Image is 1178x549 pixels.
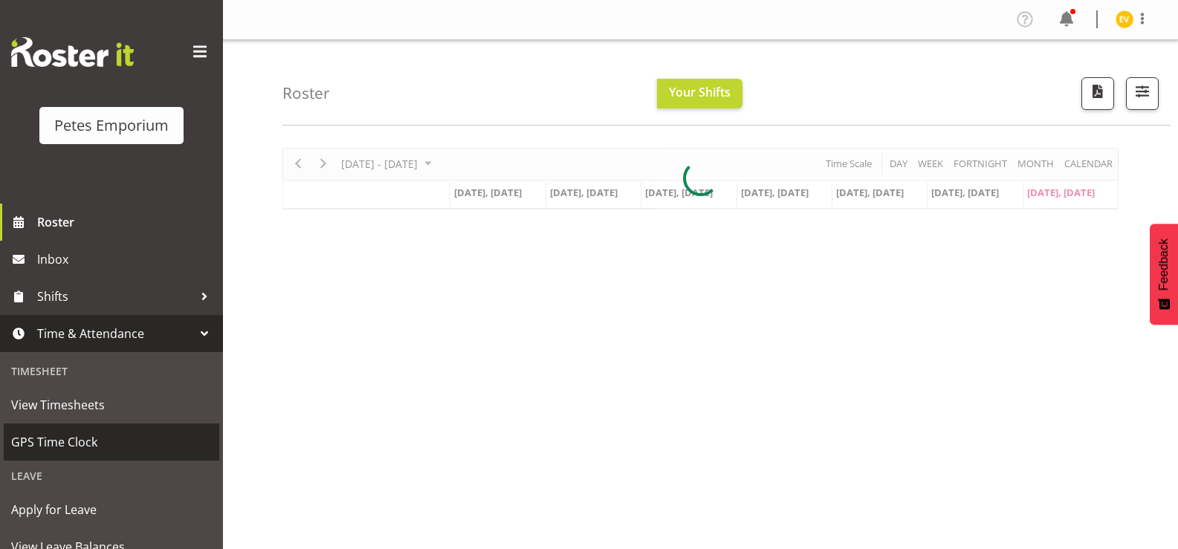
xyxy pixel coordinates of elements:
[1157,238,1171,290] span: Feedback
[37,211,216,233] span: Roster
[1150,224,1178,325] button: Feedback - Show survey
[11,498,212,521] span: Apply for Leave
[4,491,219,528] a: Apply for Leave
[1081,77,1114,110] button: Download a PDF of the roster according to the set date range.
[4,461,219,491] div: Leave
[1116,10,1133,28] img: eva-vailini10223.jpg
[54,114,169,137] div: Petes Emporium
[37,248,216,270] span: Inbox
[4,356,219,386] div: Timesheet
[657,79,742,108] button: Your Shifts
[11,394,212,416] span: View Timesheets
[11,431,212,453] span: GPS Time Clock
[4,423,219,461] a: GPS Time Clock
[37,322,193,345] span: Time & Attendance
[669,84,731,100] span: Your Shifts
[282,85,330,102] h4: Roster
[11,37,134,67] img: Rosterit website logo
[1126,77,1159,110] button: Filter Shifts
[37,285,193,308] span: Shifts
[4,386,219,423] a: View Timesheets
